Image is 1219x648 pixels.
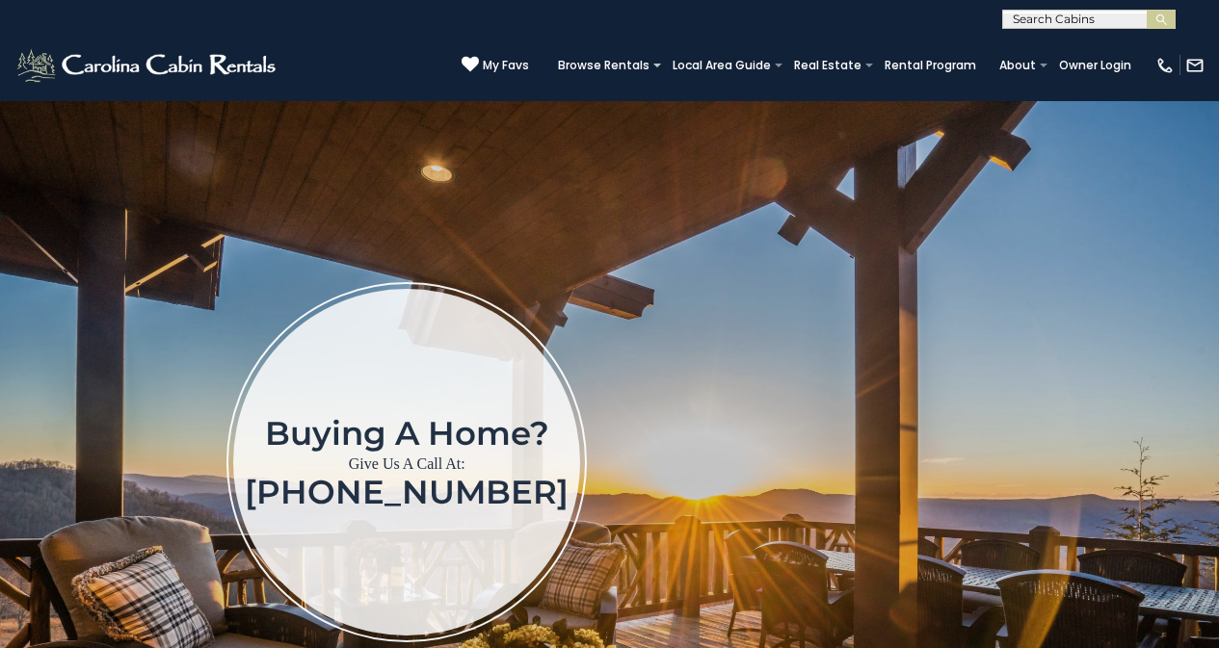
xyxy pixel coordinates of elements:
a: Browse Rentals [548,52,659,79]
a: Real Estate [784,52,871,79]
img: phone-regular-white.png [1155,56,1175,75]
a: About [990,52,1046,79]
a: Local Area Guide [663,52,781,79]
span: My Favs [483,57,529,74]
a: Rental Program [875,52,986,79]
p: Give Us A Call At: [245,451,569,478]
h1: Buying a home? [245,416,569,451]
a: My Favs [462,56,529,75]
img: mail-regular-white.png [1185,56,1205,75]
a: Owner Login [1049,52,1141,79]
a: [PHONE_NUMBER] [245,472,569,512]
img: White-1-2.png [14,46,281,85]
